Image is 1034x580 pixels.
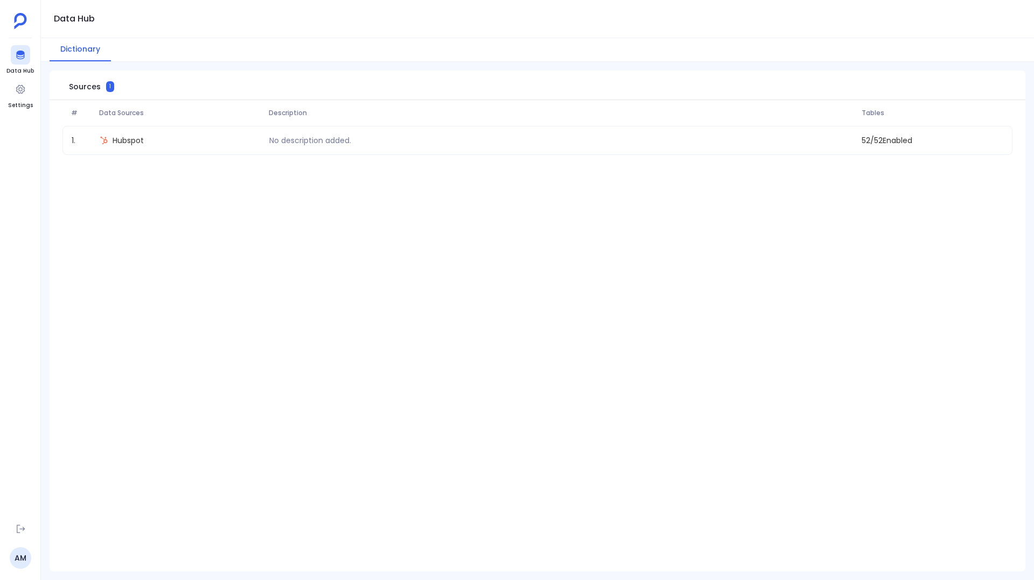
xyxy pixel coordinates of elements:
span: Data Hub [6,67,34,75]
span: 1 [106,81,114,92]
span: Sources [69,81,101,92]
span: Hubspot [113,135,144,146]
img: petavue logo [14,13,27,29]
span: Settings [8,101,33,110]
p: No description added. [265,135,355,146]
span: Data Sources [95,109,264,117]
span: Tables [857,109,1008,117]
span: 1 . [67,135,95,146]
span: # [67,109,95,117]
a: Data Hub [6,45,34,75]
span: Description [264,109,857,117]
h1: Data Hub [54,11,95,26]
button: Dictionary [50,38,111,61]
a: Settings [8,80,33,110]
span: 52 / 52 Enabled [857,135,1008,146]
a: AM [10,547,31,569]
